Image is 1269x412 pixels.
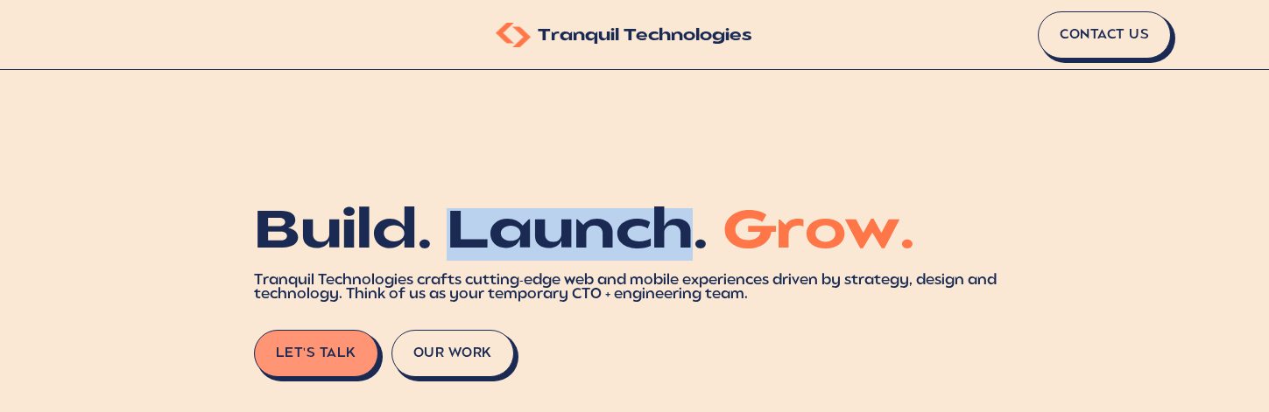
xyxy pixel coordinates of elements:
[723,208,915,261] span: Grow.
[1038,11,1171,59] a: Contact Us
[254,330,378,377] a: Let's Talk
[538,29,752,45] span: Tranquil Technologies
[254,274,1015,302] div: Tranquil Technologies crafts cutting-edge web and mobile experiences driven by strategy, design a...
[496,23,531,47] img: Tranquil Technologies Logo
[254,208,1015,261] h1: Build. Launch.
[391,330,514,377] button: Our Work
